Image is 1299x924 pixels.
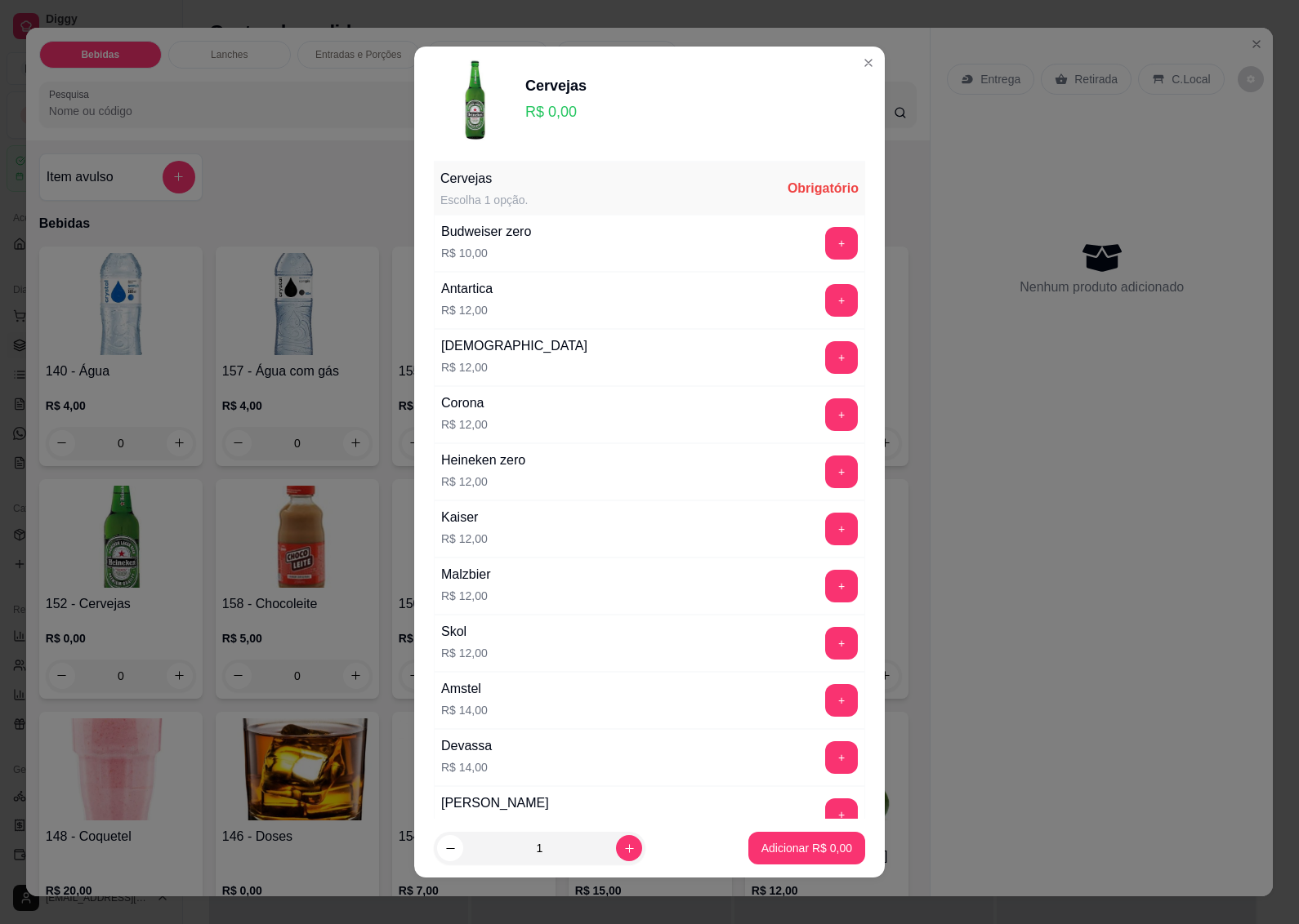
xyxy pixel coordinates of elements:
button: add [825,398,858,431]
button: add [825,513,858,545]
div: Cervejas [440,169,528,189]
div: [DEMOGRAPHIC_DATA] [441,336,587,356]
div: Cervejas [525,74,587,97]
div: Heineken zero [441,451,525,470]
button: add [825,627,858,660]
button: increase-product-quantity [616,835,642,861]
div: Kaiser [441,508,488,527]
div: Amstel [441,679,488,699]
p: R$ 12,00 [441,416,488,433]
div: Escolha 1 opção. [440,192,528,208]
p: R$ 12,00 [441,302,493,318]
button: decrease-product-quantity [437,835,463,861]
button: add [825,684,858,717]
div: Corona [441,393,488,413]
p: R$ 10,00 [441,245,531,261]
p: R$ 12,00 [441,473,525,490]
div: Obrigatório [788,179,859,198]
div: [PERSON_NAME] [441,793,549,813]
img: product-image [434,60,516,141]
p: R$ 12,00 [441,645,488,661]
button: add [825,227,858,260]
button: add [825,741,858,774]
div: Malzbier [441,565,490,584]
p: R$ 14,00 [441,759,492,775]
div: Budweiser zero [441,222,531,242]
p: R$ 12,00 [441,588,490,604]
p: Adicionar R$ 0,00 [761,840,852,856]
p: R$ 0,00 [525,100,587,123]
p: R$ 18,00 [441,816,549,833]
p: R$ 14,00 [441,702,488,718]
div: Antartica [441,279,493,299]
div: Devassa [441,736,492,756]
button: Close [855,50,882,76]
button: add [825,284,858,317]
div: Skol [441,622,488,642]
button: add [825,455,858,488]
button: add [825,570,858,602]
p: R$ 12,00 [441,531,488,547]
button: add [825,341,858,374]
button: Adicionar R$ 0,00 [748,832,865,864]
button: add [825,798,858,831]
p: R$ 12,00 [441,359,587,375]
